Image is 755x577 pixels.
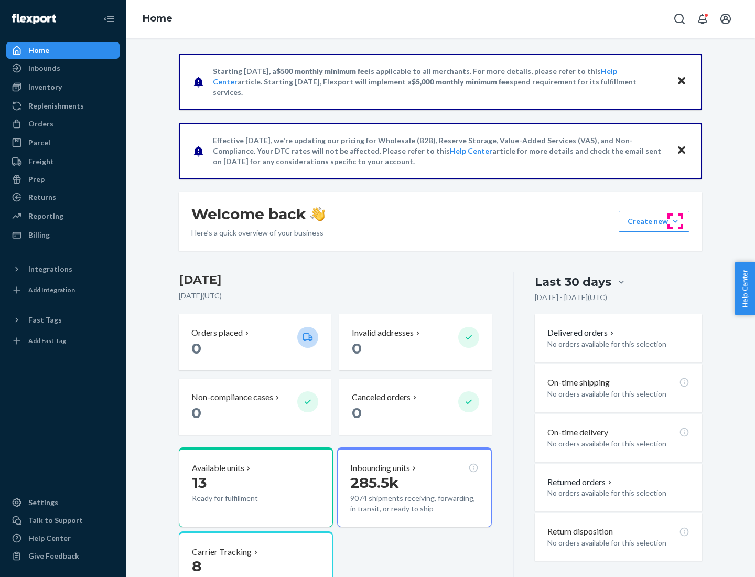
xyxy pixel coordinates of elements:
[547,526,613,538] p: Return disposition
[547,476,614,488] button: Returned orders
[6,227,120,243] a: Billing
[547,538,689,548] p: No orders available for this selection
[6,494,120,511] a: Settings
[28,515,83,526] div: Talk to Support
[339,314,491,370] button: Invalid addresses 0
[179,272,492,288] h3: [DATE]
[6,530,120,547] a: Help Center
[191,404,201,422] span: 0
[99,8,120,29] button: Close Navigation
[547,426,608,439] p: On-time delivery
[675,74,688,89] button: Close
[547,389,689,399] p: No orders available for this selection
[28,156,54,167] div: Freight
[535,292,607,303] p: [DATE] - [DATE] ( UTC )
[6,153,120,170] a: Freight
[352,327,414,339] p: Invalid addresses
[6,333,120,349] a: Add Fast Tag
[547,327,616,339] button: Delivered orders
[6,115,120,132] a: Orders
[276,67,369,76] span: $500 monthly minimum fee
[669,8,690,29] button: Open Search Box
[28,101,84,111] div: Replenishments
[192,546,252,558] p: Carrier Tracking
[547,339,689,349] p: No orders available for this selection
[450,146,492,155] a: Help Center
[179,379,331,435] button: Non-compliance cases 0
[547,439,689,449] p: No orders available for this selection
[12,14,56,24] img: Flexport logo
[352,391,411,403] p: Canceled orders
[28,336,66,345] div: Add Fast Tag
[6,42,120,59] a: Home
[28,82,62,92] div: Inventory
[337,447,491,527] button: Inbounding units285.5k9074 shipments receiving, forwarding, in transit, or ready to ship
[191,228,325,238] p: Here’s a quick overview of your business
[6,171,120,188] a: Prep
[28,497,58,508] div: Settings
[28,264,72,274] div: Integrations
[6,98,120,114] a: Replenishments
[619,211,689,232] button: Create new
[535,274,611,290] div: Last 30 days
[6,312,120,328] button: Fast Tags
[28,230,50,240] div: Billing
[28,63,60,73] div: Inbounds
[179,314,331,370] button: Orders placed 0
[6,134,120,151] a: Parcel
[134,4,181,34] ol: breadcrumbs
[350,474,399,491] span: 285.5k
[715,8,736,29] button: Open account menu
[192,493,289,504] p: Ready for fulfillment
[6,60,120,77] a: Inbounds
[339,379,491,435] button: Canceled orders 0
[28,137,50,148] div: Parcel
[28,315,62,325] div: Fast Tags
[352,404,362,422] span: 0
[310,207,325,221] img: hand-wave emoji
[213,66,666,98] p: Starting [DATE], a is applicable to all merchants. For more details, please refer to this article...
[28,211,63,221] div: Reporting
[143,13,172,24] a: Home
[191,205,325,223] h1: Welcome back
[28,119,53,129] div: Orders
[350,493,478,514] p: 9074 shipments receiving, forwarding, in transit, or ready to ship
[28,533,71,543] div: Help Center
[350,462,410,474] p: Inbounding units
[352,339,362,357] span: 0
[547,488,689,498] p: No orders available for this selection
[192,474,207,491] span: 13
[179,447,333,527] button: Available units13Ready for fulfillment
[179,291,492,301] p: [DATE] ( UTC )
[6,282,120,298] a: Add Integration
[192,462,244,474] p: Available units
[28,174,45,185] div: Prep
[6,512,120,529] a: Talk to Support
[192,557,201,575] span: 8
[28,45,49,56] div: Home
[28,192,56,202] div: Returns
[28,551,79,561] div: Give Feedback
[191,339,201,357] span: 0
[692,8,713,29] button: Open notifications
[6,261,120,277] button: Integrations
[191,327,243,339] p: Orders placed
[6,79,120,95] a: Inventory
[191,391,273,403] p: Non-compliance cases
[6,208,120,225] a: Reporting
[28,285,75,294] div: Add Integration
[213,135,666,167] p: Effective [DATE], we're updating our pricing for Wholesale (B2B), Reserve Storage, Value-Added Se...
[675,143,688,158] button: Close
[6,189,120,206] a: Returns
[412,77,510,86] span: $5,000 monthly minimum fee
[547,377,610,389] p: On-time shipping
[735,262,755,315] button: Help Center
[6,548,120,564] button: Give Feedback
